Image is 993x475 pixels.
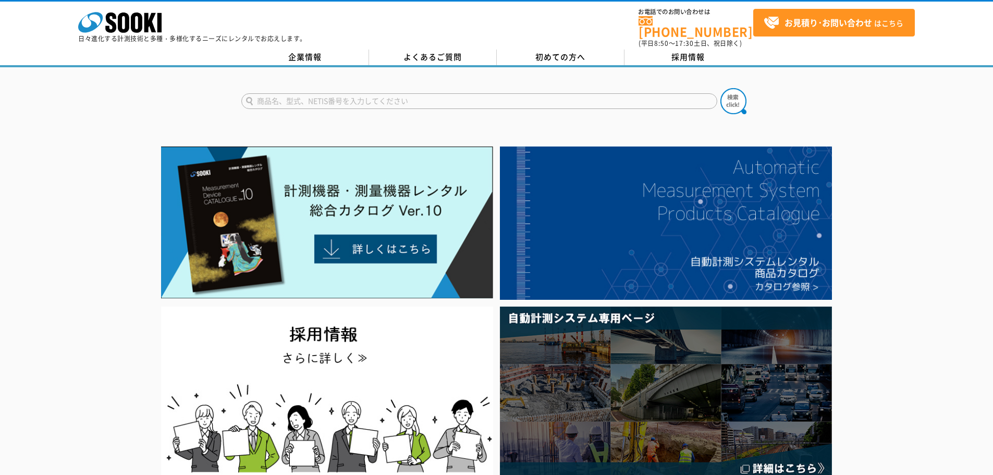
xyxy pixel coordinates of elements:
[784,16,872,29] strong: お見積り･お問い合わせ
[241,50,369,65] a: 企業情報
[764,15,903,31] span: はこちら
[675,39,694,48] span: 17:30
[720,88,746,114] img: btn_search.png
[497,50,624,65] a: 初めての方へ
[369,50,497,65] a: よくあるご質問
[241,93,717,109] input: 商品名、型式、NETIS番号を入力してください
[753,9,915,36] a: お見積り･お問い合わせはこちら
[654,39,669,48] span: 8:50
[500,147,832,300] img: 自動計測システムカタログ
[78,35,307,42] p: 日々進化する計測技術と多種・多様化するニーズにレンタルでお応えします。
[161,147,493,299] img: Catalog Ver10
[624,50,752,65] a: 採用情報
[639,39,742,48] span: (平日 ～ 土日、祝日除く)
[639,16,753,38] a: [PHONE_NUMBER]
[535,51,585,63] span: 初めての方へ
[639,9,753,15] span: お電話でのお問い合わせは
